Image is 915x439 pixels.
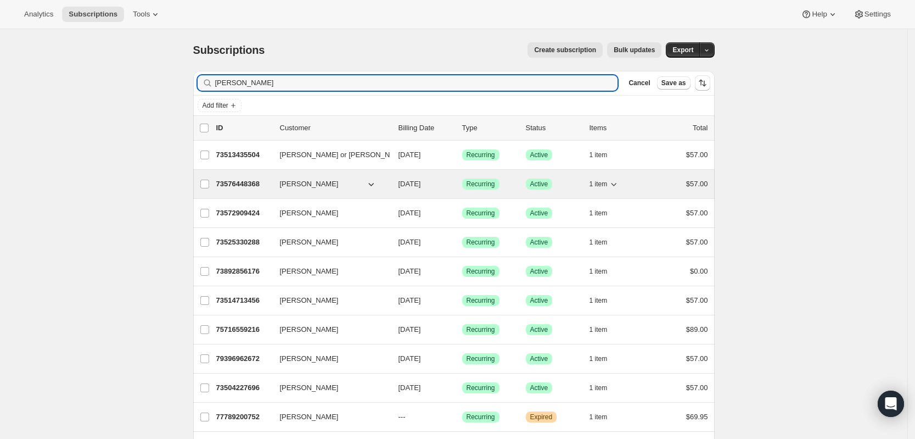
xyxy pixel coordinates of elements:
[590,147,620,163] button: 1 item
[216,123,708,134] div: IDCustomerBilling DateTypeStatusItemsTotal
[527,42,603,58] button: Create subscription
[216,208,271,219] p: 73572909424
[273,408,383,426] button: [PERSON_NAME]
[280,237,339,248] span: [PERSON_NAME]
[280,123,390,134] p: Customer
[878,391,904,417] div: Open Intercom Messenger
[467,384,495,392] span: Recurring
[216,293,708,308] div: 73514713456[PERSON_NAME][DATE]SuccessRecurringSuccessActive1 item$57.00
[657,76,691,90] button: Save as
[193,44,265,56] span: Subscriptions
[216,205,708,221] div: 73572909424[PERSON_NAME][DATE]SuccessRecurringSuccessActive1 item$57.00
[216,382,271,393] p: 73504227696
[280,353,339,364] span: [PERSON_NAME]
[530,267,548,276] span: Active
[280,412,339,423] span: [PERSON_NAME]
[398,325,421,334] span: [DATE]
[590,409,620,425] button: 1 item
[216,295,271,306] p: 73514713456
[530,209,548,218] span: Active
[18,7,60,22] button: Analytics
[398,267,421,275] span: [DATE]
[590,351,620,366] button: 1 item
[216,324,271,335] p: 75716559216
[590,123,644,134] div: Items
[280,208,339,219] span: [PERSON_NAME]
[280,179,339,190] span: [PERSON_NAME]
[462,123,517,134] div: Type
[590,413,608,421] span: 1 item
[398,296,421,304] span: [DATE]
[216,266,271,277] p: 73892856176
[607,42,661,58] button: Bulk updates
[666,42,700,58] button: Export
[614,46,655,54] span: Bulk updates
[794,7,844,22] button: Help
[590,205,620,221] button: 1 item
[398,151,421,159] span: [DATE]
[590,238,608,247] span: 1 item
[686,296,708,304] span: $57.00
[216,351,708,366] div: 79396962672[PERSON_NAME][DATE]SuccessRecurringSuccessActive1 item$57.00
[686,413,708,421] span: $69.95
[690,267,708,275] span: $0.00
[530,325,548,334] span: Active
[273,292,383,309] button: [PERSON_NAME]
[590,264,620,279] button: 1 item
[467,209,495,218] span: Recurring
[530,413,553,421] span: Expired
[530,238,548,247] span: Active
[280,149,408,160] span: [PERSON_NAME] or [PERSON_NAME]
[590,384,608,392] span: 1 item
[203,101,228,110] span: Add filter
[590,296,608,305] span: 1 item
[530,354,548,363] span: Active
[590,325,608,334] span: 1 item
[590,235,620,250] button: 1 item
[672,46,693,54] span: Export
[847,7,897,22] button: Settings
[686,238,708,246] span: $57.00
[126,7,167,22] button: Tools
[467,296,495,305] span: Recurring
[216,147,708,163] div: 73513435504[PERSON_NAME] or [PERSON_NAME][DATE]SuccessRecurringSuccessActive1 item$57.00
[467,413,495,421] span: Recurring
[216,237,271,248] p: 73525330288
[628,79,650,87] span: Cancel
[398,123,453,134] p: Billing Date
[198,99,242,112] button: Add filter
[273,175,383,193] button: [PERSON_NAME]
[686,151,708,159] span: $57.00
[467,267,495,276] span: Recurring
[467,354,495,363] span: Recurring
[534,46,596,54] span: Create subscription
[590,380,620,396] button: 1 item
[590,267,608,276] span: 1 item
[865,10,891,19] span: Settings
[467,325,495,334] span: Recurring
[693,123,708,134] p: Total
[526,123,581,134] p: Status
[590,354,608,363] span: 1 item
[273,379,383,397] button: [PERSON_NAME]
[398,180,421,188] span: [DATE]
[216,123,271,134] p: ID
[216,353,271,364] p: 79396962672
[215,75,618,91] input: Filter subscribers
[216,264,708,279] div: 73892856176[PERSON_NAME][DATE]SuccessRecurringSuccessActive1 item$0.00
[398,384,421,392] span: [DATE]
[624,76,654,90] button: Cancel
[216,409,708,425] div: 77789200752[PERSON_NAME]---SuccessRecurringWarningExpired1 item$69.95
[590,180,608,188] span: 1 item
[280,266,339,277] span: [PERSON_NAME]
[590,176,620,192] button: 1 item
[62,7,124,22] button: Subscriptions
[216,380,708,396] div: 73504227696[PERSON_NAME][DATE]SuccessRecurringSuccessActive1 item$57.00
[590,293,620,308] button: 1 item
[590,151,608,159] span: 1 item
[398,413,406,421] span: ---
[273,350,383,368] button: [PERSON_NAME]
[590,322,620,337] button: 1 item
[216,179,271,190] p: 73576448368
[273,321,383,338] button: [PERSON_NAME]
